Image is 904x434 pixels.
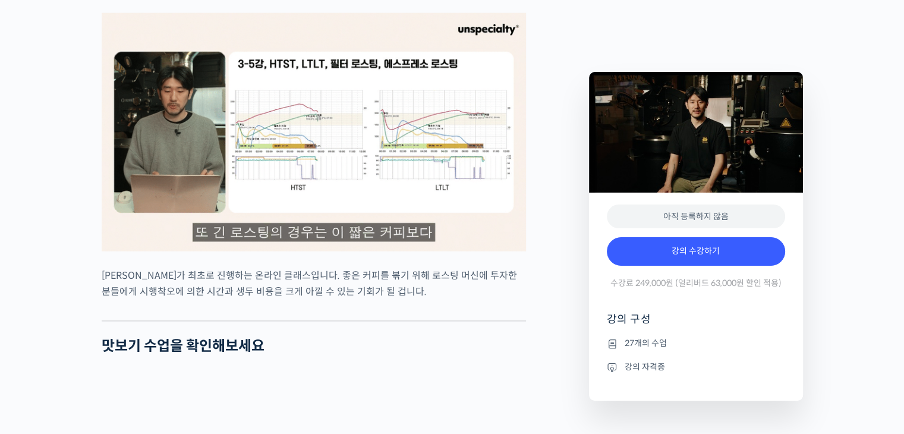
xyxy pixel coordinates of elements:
li: 27개의 수업 [607,336,785,351]
a: 대화 [78,335,153,365]
a: 홈 [4,335,78,365]
p: [PERSON_NAME]가 최초로 진행하는 온라인 클래스입니다. 좋은 커피를 볶기 위해 로스팅 머신에 투자한 분들에게 시행착오에 의한 시간과 생두 비용을 크게 아낄 수 있는 ... [102,268,526,300]
span: 설정 [184,353,198,363]
a: 강의 수강하기 [607,237,785,266]
li: 강의 자격증 [607,360,785,374]
a: 설정 [153,335,228,365]
span: 수강료 249,000원 (얼리버드 63,000원 할인 적용) [610,278,782,289]
span: 대화 [109,354,123,363]
div: 아직 등록하지 않음 [607,205,785,229]
h4: 강의 구성 [607,312,785,336]
strong: 맛보기 수업을 확인해보세요 [102,337,264,355]
span: 홈 [37,353,45,363]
